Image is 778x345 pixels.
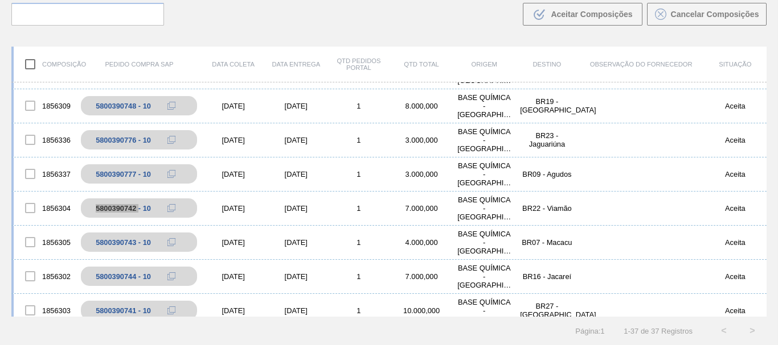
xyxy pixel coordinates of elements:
div: Aceita [704,238,767,247]
div: Copiar [160,99,183,113]
div: 7.000,000 [390,204,453,213]
div: Pedido Compra SAP [76,61,202,68]
div: [DATE] [202,306,265,315]
div: 10.000,000 [390,306,453,315]
div: Aceita [704,102,767,110]
div: Aceita [704,306,767,315]
div: 1856303 [14,298,76,322]
div: BASE QUÍMICA - RIBEIRÃO PRETO (SP) [453,93,515,119]
div: BR22 - Viamão [515,204,578,213]
div: [DATE] [202,170,265,178]
div: [DATE] [202,136,265,144]
div: Destino [515,61,578,68]
div: Copiar [160,235,183,249]
div: 1856336 [14,128,76,152]
button: > [738,317,767,345]
button: < [710,317,738,345]
div: BR27 - Nova Minas [515,302,578,319]
div: [DATE] [265,238,327,247]
div: [DATE] [265,170,327,178]
span: Página : 1 [575,327,604,335]
div: BR09 - Agudos [515,170,578,178]
div: [DATE] [265,136,327,144]
div: 5800390776 - 10 [96,136,151,144]
span: Cancelar Composições [671,10,759,19]
div: [DATE] [202,272,265,281]
div: [DATE] [265,204,327,213]
div: BR23 - Jaguariúna [515,131,578,148]
div: Aceita [704,136,767,144]
div: Aceita [704,204,767,213]
div: Data Entrega [265,61,327,68]
div: 5800390742 - 10 [96,204,151,213]
div: 1 [327,204,390,213]
div: 1 [327,136,390,144]
div: BR16 - Jacareí [515,272,578,281]
div: 5800390748 - 10 [96,102,151,110]
div: [DATE] [265,306,327,315]
div: Copiar [160,269,183,283]
div: 1 [327,306,390,315]
div: [DATE] [265,102,327,110]
div: 1856337 [14,162,76,186]
div: 1856302 [14,264,76,288]
div: Observação do Fornecedor [578,61,703,68]
div: Copiar [160,201,183,215]
div: 7.000,000 [390,272,453,281]
div: BR19 - Nova Rio [515,97,578,114]
div: Situação [704,61,767,68]
div: 5800390743 - 10 [96,238,151,247]
div: Data coleta [202,61,265,68]
div: Qtd Total [390,61,453,68]
div: 3.000,000 [390,170,453,178]
div: Copiar [160,167,183,181]
div: Aceita [704,272,767,281]
div: 1 [327,102,390,110]
div: 8.000,000 [390,102,453,110]
button: Aceitar Composições [523,3,642,26]
div: Copiar [160,304,183,317]
span: Aceitar Composições [551,10,632,19]
div: BASE QUÍMICA - RIBEIRÃO PRETO (SP) [453,196,515,221]
div: BASE QUÍMICA - RIBEIRÃO PRETO (SP) [453,127,515,153]
div: [DATE] [202,204,265,213]
div: 5800390741 - 10 [96,306,151,315]
div: BR07 - Macacu [515,238,578,247]
div: Copiar [160,133,183,147]
div: BASE QUÍMICA - RIBEIRÃO PRETO (SP) [453,298,515,323]
div: Aceita [704,170,767,178]
div: 1856305 [14,230,76,254]
div: 1 [327,238,390,247]
div: BASE QUÍMICA - RIBEIRÃO PRETO (SP) [453,230,515,255]
div: [DATE] [202,238,265,247]
div: 5800390777 - 10 [96,170,151,178]
div: 1 [327,272,390,281]
div: Origem [453,61,515,68]
div: Qtd Pedidos Portal [327,57,390,71]
div: Composição [14,52,76,76]
div: 1 [327,170,390,178]
div: 3.000,000 [390,136,453,144]
div: 1856309 [14,94,76,118]
div: 4.000,000 [390,238,453,247]
div: 1856304 [14,196,76,220]
div: BASE QUÍMICA - RIBEIRÃO PRETO (SP) [453,264,515,289]
div: [DATE] [202,102,265,110]
div: 5800390744 - 10 [96,272,151,281]
div: [DATE] [265,272,327,281]
span: 1 - 37 de 37 Registros [622,327,693,335]
div: BASE QUÍMICA - RIBEIRÃO PRETO (SP) [453,161,515,187]
button: Cancelar Composições [647,3,767,26]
